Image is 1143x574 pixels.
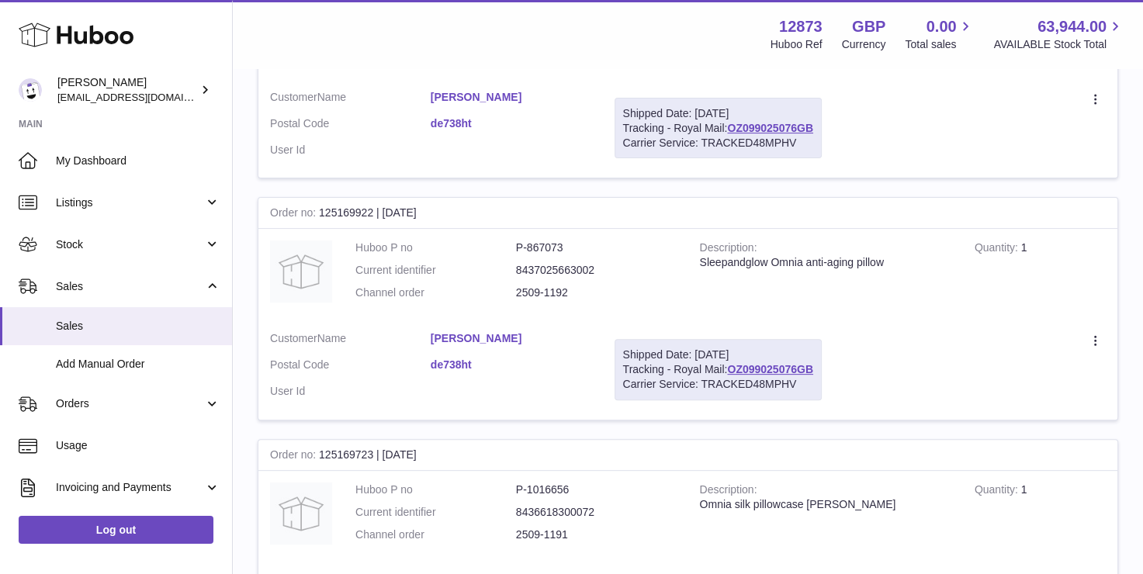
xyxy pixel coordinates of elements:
[270,358,431,376] dt: Postal Code
[771,37,823,52] div: Huboo Ref
[355,240,516,255] dt: Huboo P no
[56,396,204,411] span: Orders
[355,505,516,520] dt: Current identifier
[516,285,677,300] dd: 2509-1192
[516,505,677,520] dd: 8436618300072
[270,448,319,465] strong: Order no
[56,154,220,168] span: My Dashboard
[355,482,516,497] dt: Huboo P no
[56,357,220,372] span: Add Manual Order
[56,279,204,294] span: Sales
[270,90,431,109] dt: Name
[905,16,974,52] a: 0.00 Total sales
[56,480,204,495] span: Invoicing and Payments
[975,241,1021,258] strong: Quantity
[727,122,813,134] a: OZ099025076GB
[975,483,1021,500] strong: Quantity
[623,136,813,150] div: Carrier Service: TRACKED48MPHV
[56,237,204,252] span: Stock
[431,90,591,105] a: [PERSON_NAME]
[905,37,974,52] span: Total sales
[963,229,1117,320] td: 1
[993,16,1124,52] a: 63,944.00 AVAILABLE Stock Total
[270,116,431,135] dt: Postal Code
[270,206,319,223] strong: Order no
[516,482,677,497] dd: P-1016656
[727,363,813,375] a: OZ099025076GB
[623,348,813,362] div: Shipped Date: [DATE]
[615,98,822,159] div: Tracking - Royal Mail:
[615,339,822,400] div: Tracking - Royal Mail:
[700,483,757,500] strong: Description
[56,195,204,210] span: Listings
[516,527,677,542] dd: 2509-1191
[700,255,951,270] div: Sleepandglow Omnia anti-aging pillow
[270,91,317,103] span: Customer
[355,527,516,542] dt: Channel order
[270,482,332,545] img: no-photo.jpg
[700,497,951,512] div: Omnia silk pillowcase [PERSON_NAME]
[623,106,813,121] div: Shipped Date: [DATE]
[258,198,1117,229] div: 125169922 | [DATE]
[700,241,757,258] strong: Description
[270,384,431,399] dt: User Id
[516,263,677,278] dd: 8437025663002
[431,358,591,372] a: de738ht
[779,16,823,37] strong: 12873
[431,116,591,131] a: de738ht
[1037,16,1107,37] span: 63,944.00
[516,240,677,255] dd: P-867073
[355,285,516,300] dt: Channel order
[56,438,220,453] span: Usage
[57,75,197,105] div: [PERSON_NAME]
[270,332,317,344] span: Customer
[19,78,42,102] img: tikhon.oleinikov@sleepandglow.com
[56,319,220,334] span: Sales
[258,440,1117,471] div: 125169723 | [DATE]
[993,37,1124,52] span: AVAILABLE Stock Total
[431,331,591,346] a: [PERSON_NAME]
[963,471,1117,562] td: 1
[270,240,332,303] img: no-photo.jpg
[19,516,213,544] a: Log out
[57,91,228,103] span: [EMAIL_ADDRESS][DOMAIN_NAME]
[852,16,885,37] strong: GBP
[842,37,886,52] div: Currency
[270,143,431,157] dt: User Id
[927,16,957,37] span: 0.00
[270,331,431,350] dt: Name
[355,263,516,278] dt: Current identifier
[623,377,813,392] div: Carrier Service: TRACKED48MPHV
